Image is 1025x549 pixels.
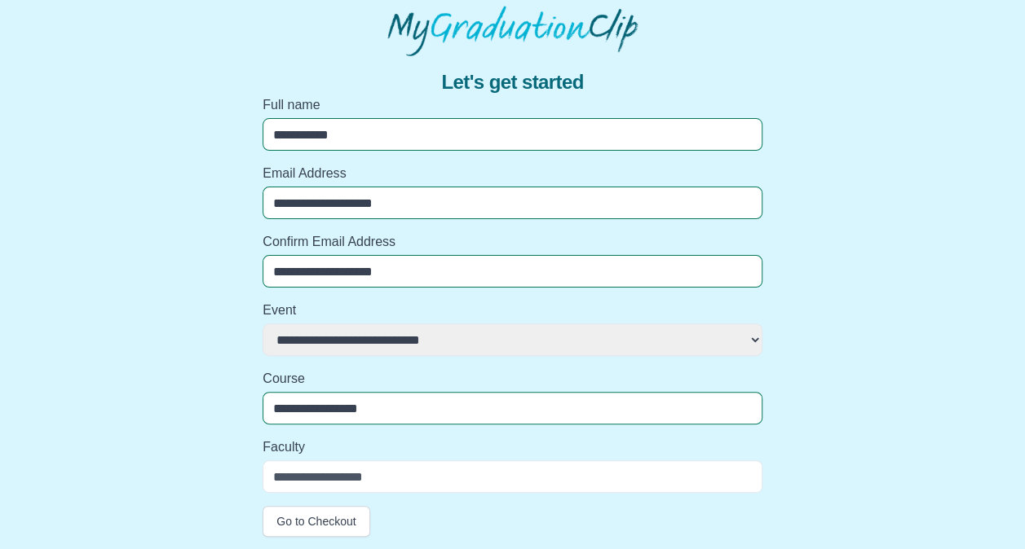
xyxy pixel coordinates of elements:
label: Course [263,369,762,389]
label: Confirm Email Address [263,232,762,252]
label: Full name [263,95,762,115]
label: Event [263,301,762,320]
label: Email Address [263,164,762,183]
button: Go to Checkout [263,506,369,537]
span: Let's get started [441,69,583,95]
label: Faculty [263,437,762,457]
